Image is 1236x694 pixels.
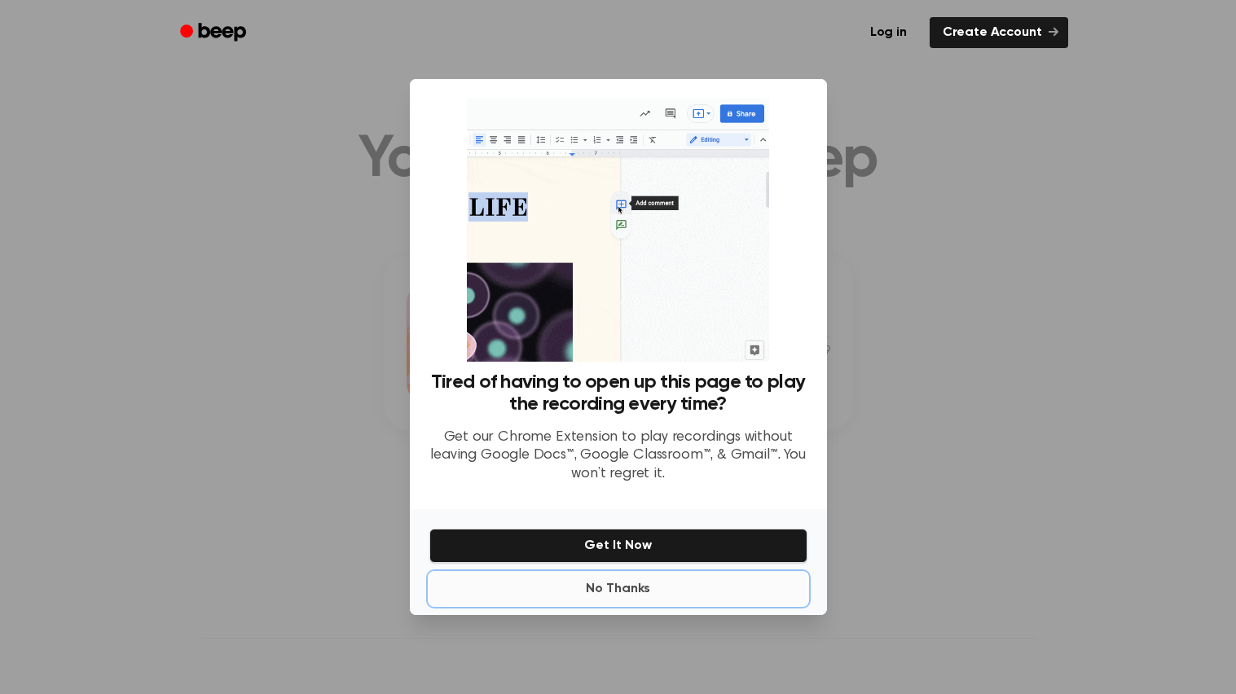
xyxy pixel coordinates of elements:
[429,573,807,605] button: No Thanks
[429,529,807,563] button: Get It Now
[429,428,807,484] p: Get our Chrome Extension to play recordings without leaving Google Docs™, Google Classroom™, & Gm...
[429,371,807,415] h3: Tired of having to open up this page to play the recording every time?
[467,99,769,362] img: Beep extension in action
[930,17,1068,48] a: Create Account
[169,17,261,49] a: Beep
[857,17,920,48] a: Log in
